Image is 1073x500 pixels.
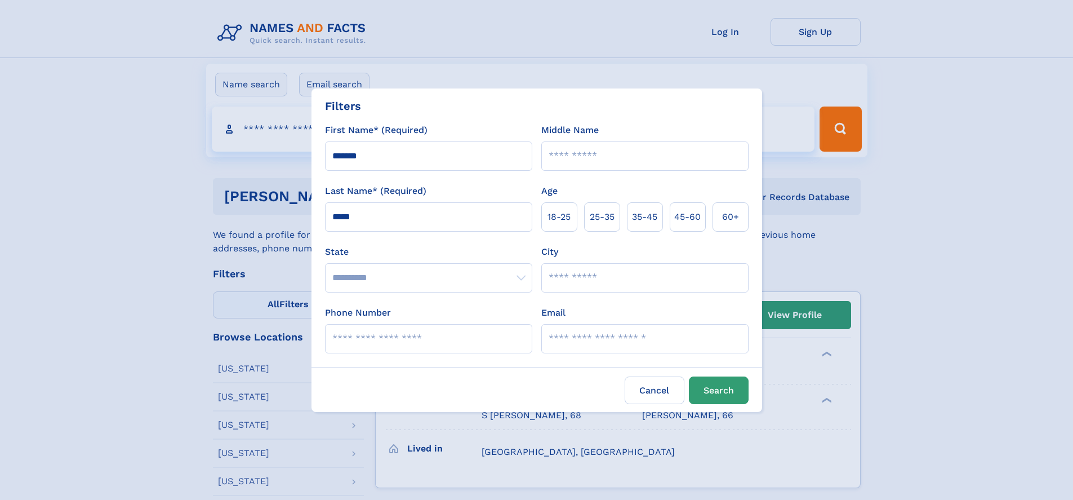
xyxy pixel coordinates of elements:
[325,184,426,198] label: Last Name* (Required)
[541,306,566,320] label: Email
[325,123,428,137] label: First Name* (Required)
[625,377,684,404] label: Cancel
[632,210,657,224] span: 35‑45
[541,123,599,137] label: Middle Name
[722,210,739,224] span: 60+
[325,98,361,114] div: Filters
[674,210,701,224] span: 45‑60
[541,184,558,198] label: Age
[547,210,571,224] span: 18‑25
[325,245,532,259] label: State
[325,306,391,320] label: Phone Number
[541,245,558,259] label: City
[689,377,749,404] button: Search
[590,210,615,224] span: 25‑35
